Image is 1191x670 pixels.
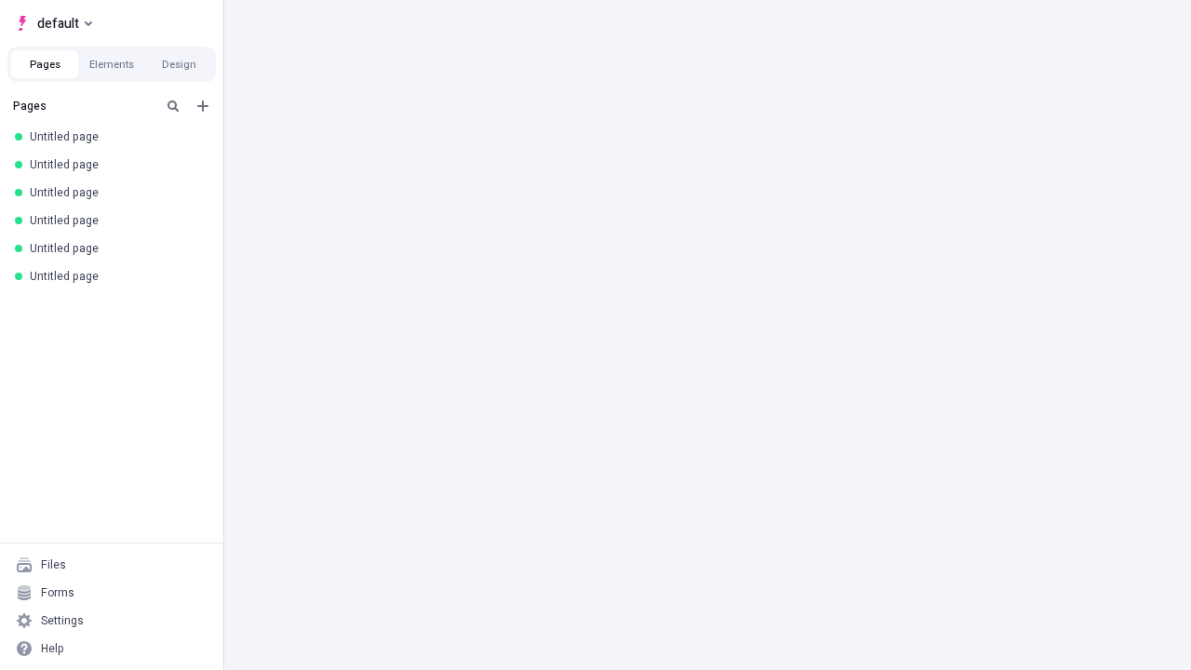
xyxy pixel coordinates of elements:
[30,157,201,172] div: Untitled page
[7,9,100,37] button: Select site
[30,241,201,256] div: Untitled page
[11,50,78,78] button: Pages
[41,557,66,572] div: Files
[41,585,74,600] div: Forms
[37,12,79,34] span: default
[41,613,84,628] div: Settings
[192,95,214,117] button: Add new
[30,213,201,228] div: Untitled page
[30,185,201,200] div: Untitled page
[30,129,201,144] div: Untitled page
[30,269,201,284] div: Untitled page
[78,50,145,78] button: Elements
[41,641,64,656] div: Help
[13,99,154,114] div: Pages
[145,50,212,78] button: Design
